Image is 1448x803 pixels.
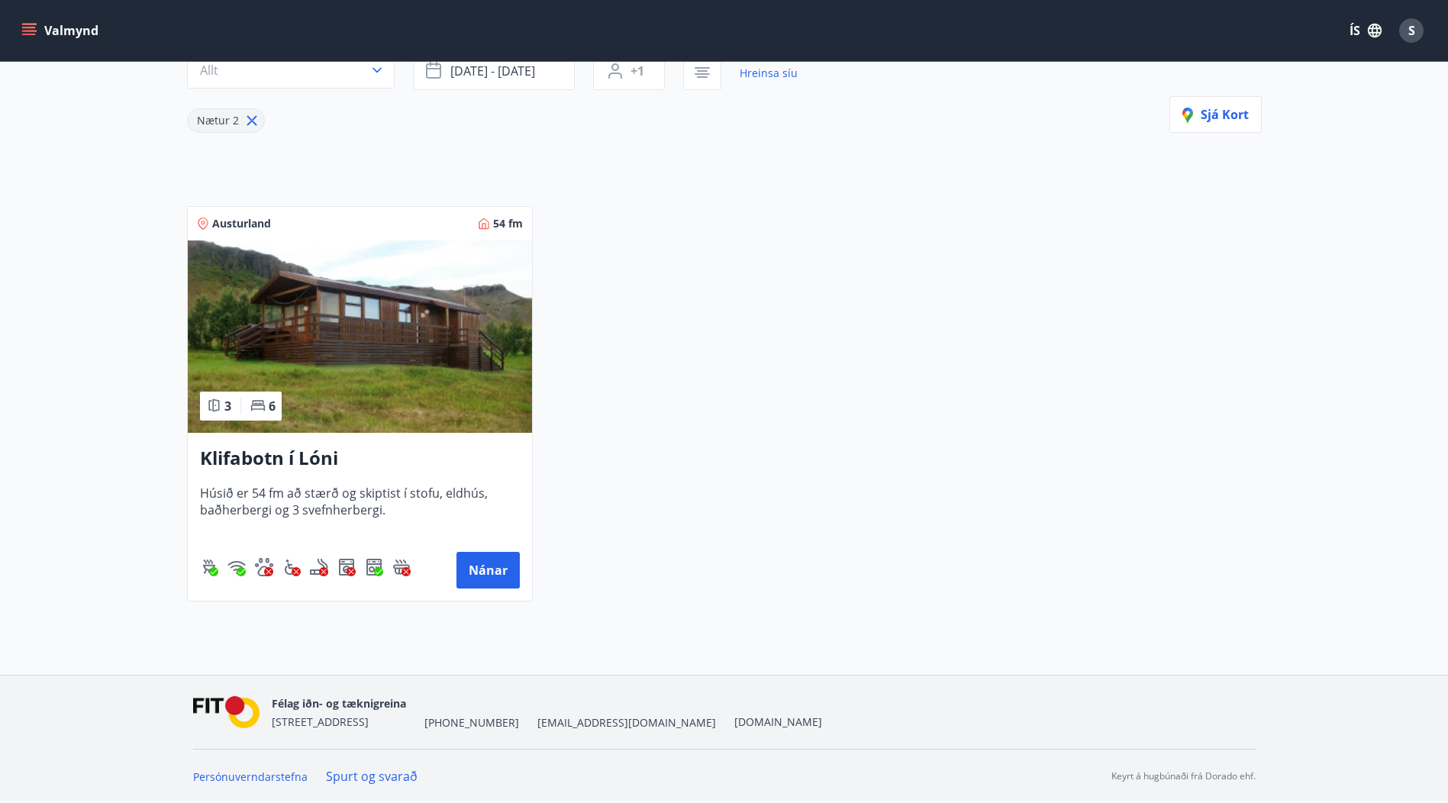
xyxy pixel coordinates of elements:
[337,558,356,576] div: Þvottavél
[310,558,328,576] div: Reykingar / Vape
[269,398,276,414] span: 6
[193,769,308,784] a: Persónuverndarstefna
[227,558,246,576] img: HJRyFFsYp6qjeUYhR4dAD8CaCEsnIFYZ05miwXoh.svg
[365,558,383,576] div: Uppþvottavél
[413,52,575,90] button: [DATE] - [DATE]
[224,398,231,414] span: 3
[456,552,520,589] button: Nánar
[630,63,644,79] span: +1
[197,113,239,127] span: Nætur 2
[18,17,105,44] button: menu
[187,52,395,89] button: Allt
[310,558,328,576] img: QNIUl6Cv9L9rHgMXwuzGLuiJOj7RKqxk9mBFPqjq.svg
[200,485,520,535] span: Húsið er 54 fm að stærð og skiptist í stofu, eldhús, baðherbergi og 3 svefnherbergi.
[450,63,535,79] span: [DATE] - [DATE]
[493,216,523,231] span: 54 fm
[734,714,822,729] a: [DOMAIN_NAME]
[337,558,356,576] img: Dl16BY4EX9PAW649lg1C3oBuIaAsR6QVDQBO2cTm.svg
[1169,96,1262,133] button: Sjá kort
[200,445,520,472] h3: Klifabotn í Lóni
[255,558,273,576] div: Gæludýr
[1408,22,1415,39] span: S
[200,62,218,79] span: Allt
[1393,12,1430,49] button: S
[212,216,271,231] span: Austurland
[255,558,273,576] img: pxcaIm5dSOV3FS4whs1soiYWTwFQvksT25a9J10C.svg
[740,56,798,90] a: Hreinsa síu
[193,696,260,729] img: FPQVkF9lTnNbbaRSFyT17YYeljoOGk5m51IhT0bO.png
[200,558,218,576] div: Gasgrill
[593,52,665,90] button: +1
[188,240,532,433] img: Paella dish
[272,696,406,711] span: Félag iðn- og tæknigreina
[282,558,301,576] div: Aðgengi fyrir hjólastól
[1341,17,1390,44] button: ÍS
[326,768,418,785] a: Spurt og svarað
[187,108,265,133] div: Nætur 2
[1182,106,1249,123] span: Sjá kort
[200,558,218,576] img: ZXjrS3QKesehq6nQAPjaRuRTI364z8ohTALB4wBr.svg
[227,558,246,576] div: Þráðlaust net
[424,715,519,730] span: [PHONE_NUMBER]
[272,714,369,729] span: [STREET_ADDRESS]
[365,558,383,576] img: 7hj2GulIrg6h11dFIpsIzg8Ak2vZaScVwTihwv8g.svg
[392,558,411,576] img: h89QDIuHlAdpqTriuIvuEWkTH976fOgBEOOeu1mi.svg
[392,558,411,576] div: Heitur pottur
[282,558,301,576] img: 8IYIKVZQyRlUC6HQIIUSdjpPGRncJsz2RzLgWvp4.svg
[537,715,716,730] span: [EMAIL_ADDRESS][DOMAIN_NAME]
[1111,769,1256,783] p: Keyrt á hugbúnaði frá Dorado ehf.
